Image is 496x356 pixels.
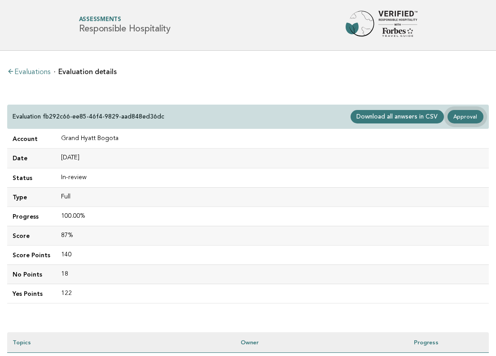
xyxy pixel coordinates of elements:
td: Score [7,226,56,245]
td: Full [56,187,489,207]
h1: Responsible Hospitality [79,17,171,34]
td: 100.00% [56,207,489,226]
td: In-review [56,168,489,187]
a: Download all anwsers in CSV [351,110,444,123]
th: Topics [7,332,235,352]
img: Forbes Travel Guide [346,11,417,40]
td: 18 [56,264,489,284]
td: Progress [7,207,56,226]
a: Approval [448,110,483,123]
p: Evaluation fb292c66-ee85-46f4-9829-aad848ed36dc [13,113,164,121]
td: Date [7,149,56,168]
span: Assessments [79,17,171,23]
td: Type [7,187,56,207]
td: Score Points [7,245,56,264]
th: Owner [235,332,408,352]
a: Evaluations [7,69,50,76]
td: No Points [7,264,56,284]
th: Progress [408,332,489,352]
td: [DATE] [56,149,489,168]
td: Yes Points [7,284,56,303]
td: Account [7,129,56,149]
td: 87% [56,226,489,245]
td: 122 [56,284,489,303]
li: Evaluation details [54,68,117,75]
td: 140 [56,245,489,264]
td: Status [7,168,56,187]
td: Grand Hyatt Bogota [56,129,489,149]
